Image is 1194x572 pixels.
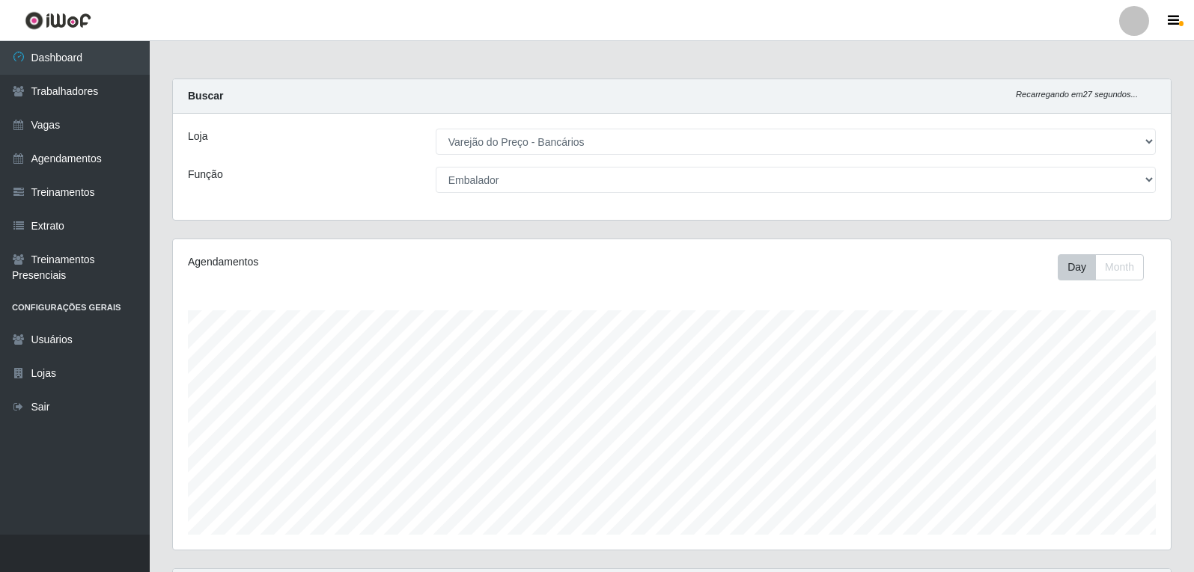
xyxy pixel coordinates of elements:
[188,167,223,182] label: Função
[188,90,223,102] strong: Buscar
[1058,254,1144,280] div: First group
[1058,254,1096,280] button: Day
[1095,254,1144,280] button: Month
[1058,254,1156,280] div: Toolbar with button groups
[25,11,91,30] img: CoreUI Logo
[188,129,207,144] label: Loja
[1016,90,1138,99] i: Recarregando em 27 segundos...
[188,254,578,270] div: Agendamentos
